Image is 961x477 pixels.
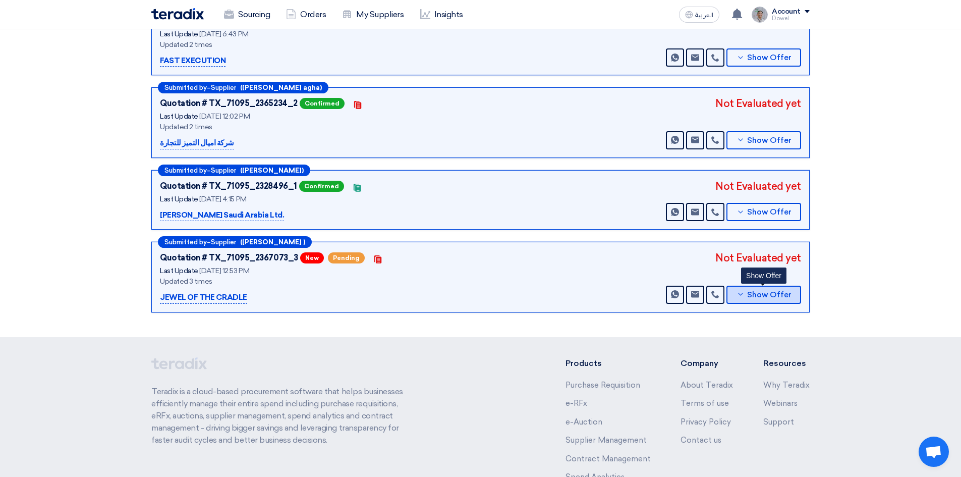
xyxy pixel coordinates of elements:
span: Show Offer [747,208,792,216]
a: Support [763,417,794,427]
div: – [158,82,328,93]
span: Last Update [160,195,198,203]
div: Quotation # TX_71095_2328496_1 [160,180,297,192]
div: Not Evaluated yet [715,179,801,194]
span: Show Offer [747,54,792,62]
a: Why Teradix [763,381,810,390]
p: JEWEL OF THE CRADLE [160,292,247,304]
span: Pending [328,252,365,263]
a: Supplier Management [566,436,647,445]
span: Show Offer [747,137,792,144]
a: Terms of use [681,399,729,408]
span: Confirmed [299,181,344,192]
a: Sourcing [216,4,278,26]
b: ([PERSON_NAME]) [240,167,304,174]
span: Submitted by [164,239,207,245]
div: Updated 2 times [160,122,412,132]
b: ([PERSON_NAME] agha) [240,84,322,91]
img: Teradix logo [151,8,204,20]
span: [DATE] 12:53 PM [199,267,249,275]
span: Submitted by [164,84,207,91]
span: العربية [695,12,713,19]
button: Show Offer [726,131,801,149]
div: Show Offer [741,268,786,284]
a: Privacy Policy [681,417,731,427]
a: Orders [278,4,334,26]
span: Confirmed [300,98,345,109]
a: Purchase Requisition [566,381,640,390]
p: Teradix is a cloud-based procurement software that helps businesses efficiently manage their enti... [151,386,415,446]
button: العربية [679,7,719,23]
span: Show Offer [747,291,792,299]
a: My Suppliers [334,4,412,26]
a: Contract Management [566,454,651,463]
span: Supplier [211,239,236,245]
span: Last Update [160,30,198,38]
b: ([PERSON_NAME] ) [240,239,305,245]
div: Not Evaluated yet [715,250,801,266]
div: Quotation # TX_71095_2367073_3 [160,252,298,264]
div: Open chat [919,437,949,467]
p: شركة اميال التميز للتجارة [160,137,234,149]
span: Last Update [160,112,198,121]
div: Updated 2 times [160,39,412,50]
a: Contact us [681,436,721,445]
span: [DATE] 6:43 PM [199,30,248,38]
button: Show Offer [726,48,801,67]
div: Updated 3 times [160,276,412,287]
span: [DATE] 12:02 PM [199,112,250,121]
span: Supplier [211,84,236,91]
li: Resources [763,357,810,369]
span: New [300,252,324,263]
span: Supplier [211,167,236,174]
span: Last Update [160,267,198,275]
div: Not Evaluated yet [715,96,801,111]
button: Show Offer [726,203,801,221]
a: e-Auction [566,417,602,427]
li: Products [566,357,651,369]
div: – [158,236,312,248]
div: Quotation # TX_71095_2365234_2 [160,97,298,110]
span: [DATE] 4:15 PM [199,195,246,203]
img: IMG_1753965247717.jpg [752,7,768,23]
p: [PERSON_NAME] Saudi Arabia Ltd. [160,209,284,222]
a: Webinars [763,399,798,408]
span: Submitted by [164,167,207,174]
div: – [158,165,310,176]
div: Dowel [772,16,810,21]
a: Insights [412,4,471,26]
div: Account [772,8,801,16]
button: Show Offer [726,286,801,304]
a: e-RFx [566,399,587,408]
li: Company [681,357,733,369]
p: FAST EXECUTION [160,55,225,67]
a: About Teradix [681,381,733,390]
